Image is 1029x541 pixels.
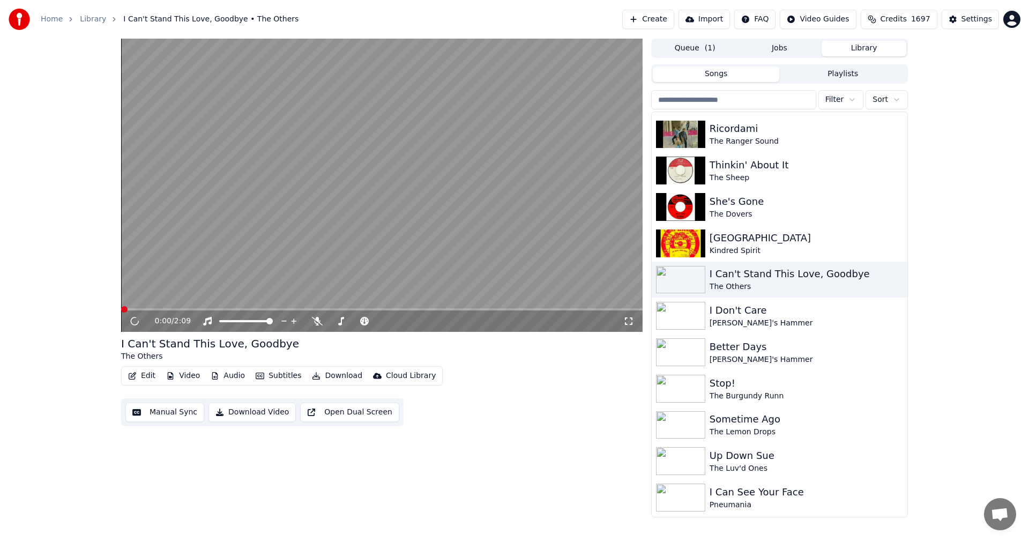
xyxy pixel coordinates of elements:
[710,354,903,365] div: [PERSON_NAME]'s Hammer
[9,9,30,30] img: youka
[251,368,305,383] button: Subtitles
[734,10,776,29] button: FAQ
[622,10,674,29] button: Create
[124,368,160,383] button: Edit
[710,173,903,183] div: The Sheep
[41,14,63,25] a: Home
[861,10,937,29] button: Credits1697
[162,368,204,383] button: Video
[780,10,856,29] button: Video Guides
[710,448,903,463] div: Up Down Sue
[961,14,992,25] div: Settings
[942,10,999,29] button: Settings
[825,94,844,105] span: Filter
[710,412,903,427] div: Sometime Ago
[710,376,903,391] div: Stop!
[710,303,903,318] div: I Don't Care
[308,368,367,383] button: Download
[300,403,399,422] button: Open Dual Screen
[873,94,888,105] span: Sort
[678,10,730,29] button: Import
[653,66,780,82] button: Songs
[710,194,903,209] div: She's Gone
[208,403,296,422] button: Download Video
[80,14,106,25] a: Library
[779,66,906,82] button: Playlists
[710,339,903,354] div: Better Days
[710,391,903,402] div: The Burgundy Runn
[710,231,903,246] div: [GEOGRAPHIC_DATA]
[710,485,903,500] div: I Can See Your Face
[710,427,903,438] div: The Lemon Drops
[710,318,903,329] div: [PERSON_NAME]'s Hammer
[822,41,906,56] button: Library
[710,463,903,474] div: The Luv'd Ones
[710,158,903,173] div: Thinkin' About It
[653,41,737,56] button: Queue
[710,209,903,220] div: The Dovers
[121,336,299,351] div: I Can't Stand This Love, Goodbye
[911,14,930,25] span: 1697
[710,136,903,147] div: The Ranger Sound
[984,498,1016,530] div: Open chat
[386,370,436,381] div: Cloud Library
[710,246,903,256] div: Kindred Spirit
[705,43,715,54] span: ( 1 )
[710,500,903,510] div: Pneumania
[121,351,299,362] div: The Others
[710,266,903,281] div: I Can't Stand This Love, Goodbye
[206,368,249,383] button: Audio
[710,121,903,136] div: Ricordami
[710,281,903,292] div: The Others
[881,14,907,25] span: Credits
[155,316,181,327] div: /
[155,316,171,327] span: 0:00
[125,403,204,422] button: Manual Sync
[41,14,299,25] nav: breadcrumb
[737,41,822,56] button: Jobs
[174,316,191,327] span: 2:09
[123,14,299,25] span: I Can't Stand This Love, Goodbye • The Others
